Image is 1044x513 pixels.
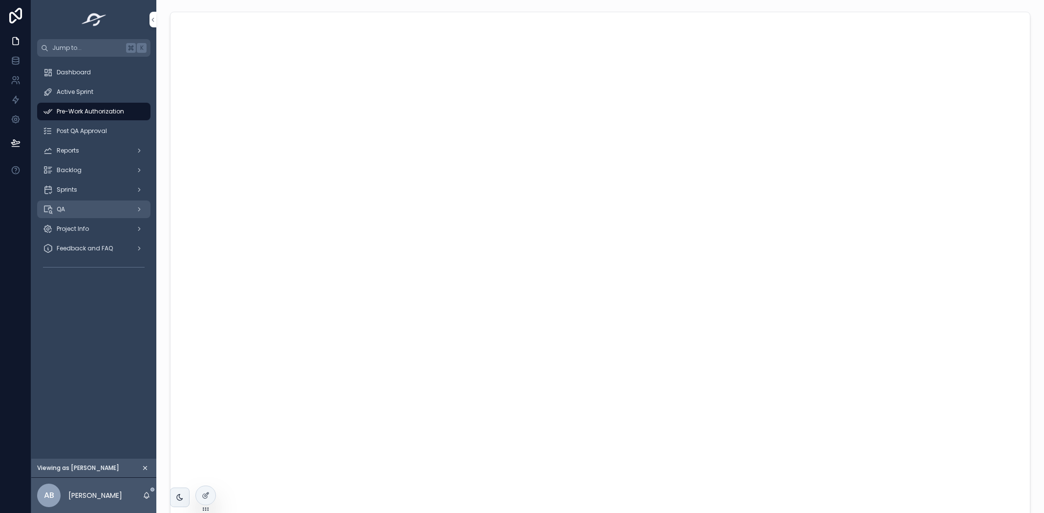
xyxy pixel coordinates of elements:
span: Reports [57,147,79,155]
span: Jump to... [52,44,122,52]
a: Sprints [37,181,150,199]
span: AB [44,490,54,501]
a: Project Info [37,220,150,238]
span: QA [57,205,65,213]
a: QA [37,201,150,218]
a: Dashboard [37,64,150,81]
a: Backlog [37,161,150,179]
span: Project Info [57,225,89,233]
span: K [138,44,146,52]
a: Reports [37,142,150,159]
a: Pre-Work Authorization [37,103,150,120]
span: Active Sprint [57,88,93,96]
span: Sprints [57,186,77,194]
span: Feedback and FAQ [57,245,113,252]
div: scrollable content [31,57,156,288]
a: Feedback and FAQ [37,240,150,257]
button: Jump to...K [37,39,150,57]
span: Backlog [57,166,82,174]
span: Post QA Approval [57,127,107,135]
span: Viewing as [PERSON_NAME] [37,464,119,472]
a: Post QA Approval [37,122,150,140]
p: [PERSON_NAME] [68,491,122,500]
span: Pre-Work Authorization [57,108,124,115]
span: Dashboard [57,68,91,76]
a: Active Sprint [37,83,150,101]
img: App logo [79,12,109,27]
